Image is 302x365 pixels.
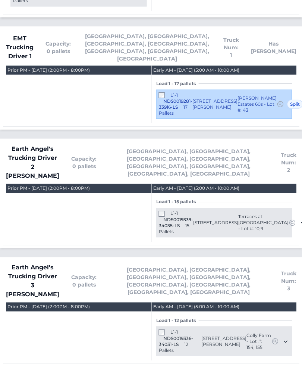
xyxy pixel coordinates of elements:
[158,104,187,116] span: 17 Pallets
[7,67,90,73] div: Prior PM - [DATE] (2:00PM - 8:00PM)
[170,92,177,98] span: L1-1
[238,214,288,232] span: Terraces at [GEOGRAPHIC_DATA] - Lot #: 10,9
[71,273,97,288] span: Capacity: 0 pallets
[6,263,59,299] span: Earth Angel's Trucking Driver 3 [PERSON_NAME]
[108,266,268,296] span: [GEOGRAPHIC_DATA], [GEOGRAPHIC_DATA], [GEOGRAPHIC_DATA], [GEOGRAPHIC_DATA], [GEOGRAPHIC_DATA], [G...
[7,304,90,310] div: Prior PM - [DATE] (2:00PM - 8:00PM)
[158,341,188,353] span: 12 Pallets
[153,67,239,73] div: Early AM - [DATE] (5:00 AM - 10:00 AM)
[156,81,198,87] span: Load 1 - 17 pallets
[45,40,71,55] span: Capacity: 0 pallets
[6,145,59,180] span: Earth Angel's Trucking Driver 2 [PERSON_NAME]
[71,155,97,170] span: Capacity: 0 pallets
[192,98,237,110] span: [STREET_ADDRESS][PERSON_NAME]
[246,332,271,350] span: Colly Farm - Lot #: 154, 155
[170,210,177,216] span: L1-1
[251,40,296,55] span: Has [PERSON_NAME]
[153,185,239,191] div: Early AM - [DATE] (5:00 AM - 10:00 AM)
[280,270,296,292] span: Truck Num: 3
[156,317,198,323] span: Load 1 - 12 pallets
[7,185,90,191] div: Prior PM - [DATE] (2:00PM - 8:00PM)
[158,335,193,347] span: NDS0019336-34031-LS
[156,199,198,205] span: Load 1 - 15 pallets
[83,33,211,62] span: [GEOGRAPHIC_DATA], [GEOGRAPHIC_DATA], [GEOGRAPHIC_DATA], [GEOGRAPHIC_DATA], [GEOGRAPHIC_DATA], [G...
[158,217,193,228] span: NDS0019339-34035-LS
[170,329,177,334] span: L1-1
[201,335,246,347] span: [STREET_ADDRESS][PERSON_NAME]
[280,151,296,174] span: Truck Num: 2
[237,95,276,113] span: [PERSON_NAME] Estates 60s - Lot #: 43
[108,148,268,177] span: [GEOGRAPHIC_DATA], [GEOGRAPHIC_DATA], [GEOGRAPHIC_DATA], [GEOGRAPHIC_DATA], [GEOGRAPHIC_DATA], [G...
[158,223,189,234] span: 15 Pallets
[193,220,238,226] span: [STREET_ADDRESS]
[6,34,34,61] span: EMT Trucking Driver 1
[153,304,239,310] div: Early AM - [DATE] (5:00 AM - 10:00 AM)
[223,36,239,59] span: Truck Num: 1
[158,98,192,110] span: NDS0019281-33916-LS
